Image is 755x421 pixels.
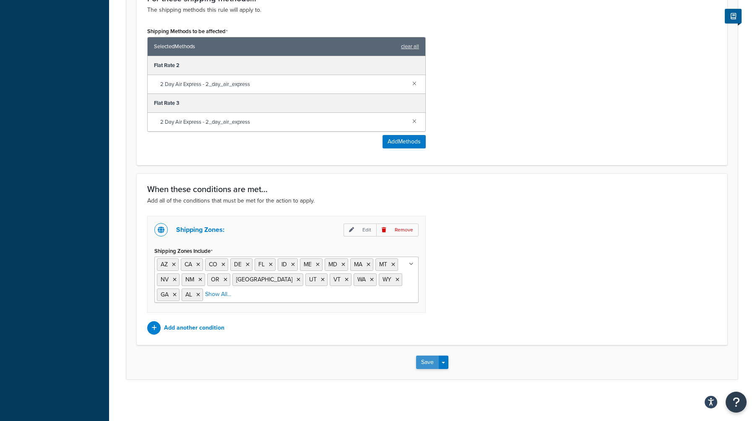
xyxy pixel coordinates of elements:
[333,275,341,284] span: VT
[161,275,169,284] span: NV
[154,41,397,52] span: Selected Methods
[357,275,366,284] span: WA
[281,260,287,269] span: ID
[258,260,265,269] span: FL
[725,9,742,23] button: Show Help Docs
[205,290,231,299] a: Show All...
[376,223,419,236] p: Remove
[161,290,169,299] span: GA
[354,260,362,269] span: MA
[234,260,242,269] span: DE
[416,356,439,369] button: Save
[209,260,217,269] span: CO
[309,275,317,284] span: UT
[147,5,717,15] p: The shipping methods this rule will apply to.
[147,28,228,35] label: Shipping Methods to be affected
[176,224,224,236] p: Shipping Zones:
[383,135,426,148] button: AddMethods
[185,290,192,299] span: AL
[185,260,192,269] span: CA
[160,78,406,90] span: 2 Day Air Express - 2_day_air_express
[304,260,312,269] span: ME
[154,248,213,255] label: Shipping Zones Include
[148,56,425,75] div: Flat Rate 2
[147,185,717,194] h3: When these conditions are met...
[161,260,168,269] span: AZ
[185,275,194,284] span: NM
[160,116,406,128] span: 2 Day Air Express - 2_day_air_express
[726,392,747,413] button: Open Resource Center
[383,275,391,284] span: WY
[344,223,376,236] p: Edit
[328,260,337,269] span: MD
[236,275,292,284] span: [GEOGRAPHIC_DATA]
[148,94,425,113] div: Flat Rate 3
[211,275,219,284] span: OR
[401,41,419,52] a: clear all
[379,260,387,269] span: MT
[164,322,224,334] p: Add another condition
[147,196,717,205] p: Add all of the conditions that must be met for the action to apply.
